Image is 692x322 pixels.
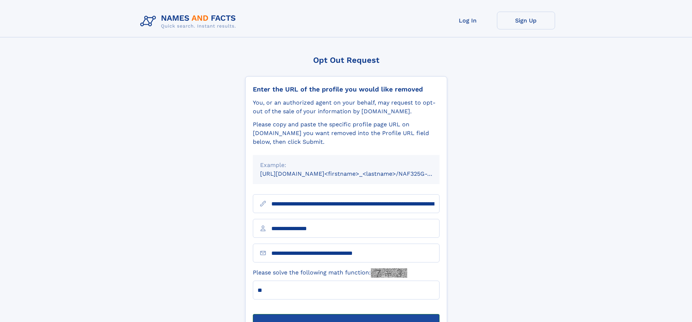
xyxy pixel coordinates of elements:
[260,161,432,170] div: Example:
[439,12,497,29] a: Log In
[245,56,447,65] div: Opt Out Request
[497,12,555,29] a: Sign Up
[260,170,453,177] small: [URL][DOMAIN_NAME]<firstname>_<lastname>/NAF325G-xxxxxxxx
[253,98,440,116] div: You, or an authorized agent on your behalf, may request to opt-out of the sale of your informatio...
[253,85,440,93] div: Enter the URL of the profile you would like removed
[253,268,407,278] label: Please solve the following math function:
[137,12,242,31] img: Logo Names and Facts
[253,120,440,146] div: Please copy and paste the specific profile page URL on [DOMAIN_NAME] you want removed into the Pr...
